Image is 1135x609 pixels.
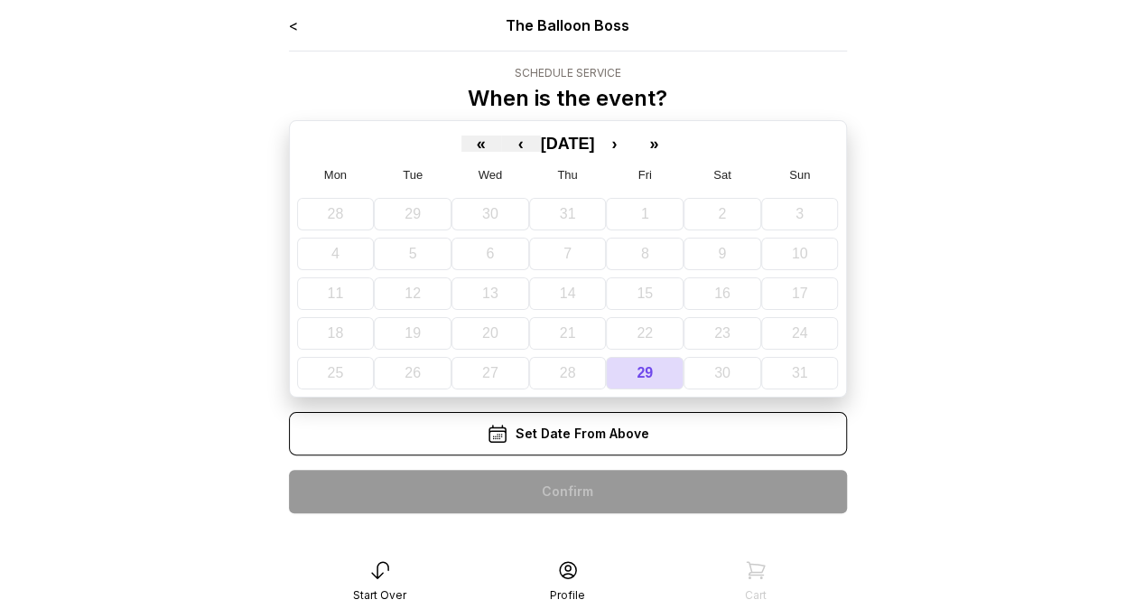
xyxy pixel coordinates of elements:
div: Set Date From Above [289,412,847,455]
button: August 18, 2025 [297,317,375,350]
abbr: July 28, 2025 [327,206,343,221]
button: August 23, 2025 [684,317,761,350]
button: August 10, 2025 [761,238,839,270]
button: August 15, 2025 [606,277,684,310]
button: August 7, 2025 [529,238,607,270]
button: « [461,136,501,152]
button: August 11, 2025 [297,277,375,310]
button: August 27, 2025 [451,357,529,389]
button: August 31, 2025 [761,357,839,389]
span: [DATE] [541,135,595,153]
p: When is the event? [468,84,667,113]
abbr: August 19, 2025 [405,325,421,341]
div: Cart [745,588,767,603]
abbr: August 26, 2025 [405,365,421,380]
abbr: August 14, 2025 [560,286,576,301]
button: July 30, 2025 [451,198,529,230]
button: August 24, 2025 [761,317,839,350]
abbr: August 24, 2025 [792,325,808,341]
abbr: Tuesday [403,168,423,182]
button: August 29, 2025 [606,357,684,389]
button: August 8, 2025 [606,238,684,270]
button: August 19, 2025 [374,317,451,350]
abbr: August 27, 2025 [482,365,498,380]
button: August 6, 2025 [451,238,529,270]
abbr: August 30, 2025 [714,365,730,380]
abbr: August 11, 2025 [327,286,343,301]
abbr: August 17, 2025 [792,286,808,301]
abbr: Monday [324,168,347,182]
abbr: August 16, 2025 [714,286,730,301]
a: < [289,16,298,34]
div: Start Over [353,588,406,603]
button: August 14, 2025 [529,277,607,310]
abbr: Friday [638,168,652,182]
abbr: August 5, 2025 [409,246,417,261]
button: August 3, 2025 [761,198,839,230]
abbr: Wednesday [479,168,503,182]
button: July 31, 2025 [529,198,607,230]
abbr: August 28, 2025 [560,365,576,380]
button: August 13, 2025 [451,277,529,310]
button: August 16, 2025 [684,277,761,310]
button: August 25, 2025 [297,357,375,389]
abbr: Saturday [713,168,731,182]
button: July 28, 2025 [297,198,375,230]
abbr: August 8, 2025 [641,246,649,261]
abbr: August 9, 2025 [718,246,726,261]
abbr: August 1, 2025 [641,206,649,221]
div: Profile [550,588,585,603]
button: [DATE] [541,136,595,152]
abbr: July 31, 2025 [560,206,576,221]
div: Schedule Service [468,66,667,80]
div: The Balloon Boss [400,14,735,36]
abbr: August 31, 2025 [792,365,808,380]
button: August 30, 2025 [684,357,761,389]
abbr: August 7, 2025 [563,246,572,261]
abbr: Thursday [557,168,577,182]
button: August 9, 2025 [684,238,761,270]
abbr: August 15, 2025 [637,286,653,301]
button: August 2, 2025 [684,198,761,230]
abbr: July 29, 2025 [405,206,421,221]
abbr: August 23, 2025 [714,325,730,341]
abbr: August 20, 2025 [482,325,498,341]
button: August 22, 2025 [606,317,684,350]
abbr: August 18, 2025 [327,325,343,341]
button: August 26, 2025 [374,357,451,389]
abbr: August 2, 2025 [718,206,726,221]
abbr: August 3, 2025 [795,206,804,221]
abbr: August 21, 2025 [560,325,576,341]
button: August 28, 2025 [529,357,607,389]
button: August 5, 2025 [374,238,451,270]
abbr: August 29, 2025 [637,365,653,380]
abbr: August 12, 2025 [405,286,421,301]
abbr: Sunday [789,168,810,182]
abbr: August 22, 2025 [637,325,653,341]
button: August 20, 2025 [451,317,529,350]
button: ‹ [501,136,541,152]
abbr: August 13, 2025 [482,286,498,301]
button: August 12, 2025 [374,277,451,310]
abbr: August 6, 2025 [486,246,494,261]
button: » [634,136,674,152]
button: › [594,136,634,152]
button: August 1, 2025 [606,198,684,230]
button: August 4, 2025 [297,238,375,270]
button: August 21, 2025 [529,317,607,350]
abbr: August 25, 2025 [327,365,343,380]
button: July 29, 2025 [374,198,451,230]
abbr: August 4, 2025 [331,246,340,261]
abbr: August 10, 2025 [792,246,808,261]
button: August 17, 2025 [761,277,839,310]
abbr: July 30, 2025 [482,206,498,221]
